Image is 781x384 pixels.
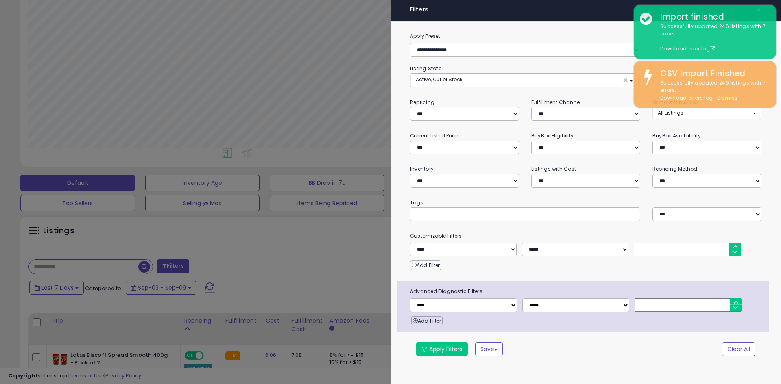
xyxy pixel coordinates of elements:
small: Repricing Method [652,165,698,172]
div: CSV Import Finished [654,67,770,79]
div: Successfully updated 246 listings with 7 errors. [654,79,770,102]
span: Advanced Diagnostic Filters [404,287,769,296]
small: Fulfillment Channel [531,99,581,106]
a: Download error log [660,45,715,52]
small: Inventory [410,165,434,172]
small: Tags [404,198,768,207]
h4: Filters [410,6,761,13]
span: × [623,76,628,85]
small: Listings with Cost [531,165,576,172]
small: Current Listed Price [410,132,458,139]
small: Customizable Filters [404,232,768,241]
div: Successfully updated 246 listings with 7 errors. [654,23,770,53]
span: Active, Out of Stock [416,76,462,83]
button: × [753,4,765,15]
button: Add Filter [411,316,443,326]
button: Add Filter [410,260,441,270]
span: All Listings [658,109,683,116]
button: Apply Filters [416,342,468,356]
small: BuyBox Availability [652,132,701,139]
div: Import finished [654,11,770,23]
small: Repricing [410,99,434,106]
span: × [756,4,761,15]
button: Active, Out of Stock × [410,74,638,87]
small: BuyBox Eligibility [531,132,574,139]
button: Save [475,342,503,356]
label: Apply Preset: [404,32,768,41]
small: Listing State [410,65,441,72]
button: All Listings [652,107,761,119]
u: Dismiss [717,94,737,101]
a: Download errors log [660,94,713,101]
button: Clear All [722,342,755,356]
